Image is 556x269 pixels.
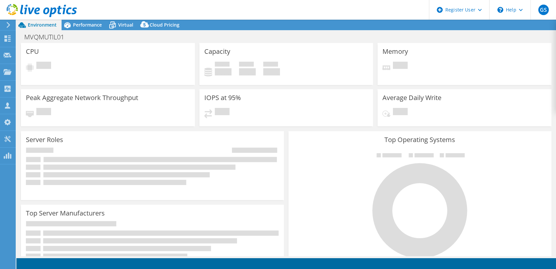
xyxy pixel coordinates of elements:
svg: \n [497,7,503,13]
h3: Memory [382,48,408,55]
h3: Top Operating Systems [293,136,547,143]
span: Performance [73,22,102,28]
h3: IOPS at 95% [204,94,241,101]
span: Pending [36,62,51,71]
span: Pending [393,108,408,117]
span: Used [215,62,230,68]
span: Cloud Pricing [150,22,179,28]
span: Pending [393,62,408,71]
span: Pending [36,108,51,117]
span: Total [263,62,278,68]
h4: 0 GiB [239,68,256,75]
h3: Average Daily Write [382,94,441,101]
h3: Peak Aggregate Network Throughput [26,94,138,101]
span: GS [538,5,549,15]
h3: CPU [26,48,39,55]
span: Pending [215,108,230,117]
span: Virtual [118,22,133,28]
h4: 0 GiB [215,68,232,75]
h3: Capacity [204,48,230,55]
h3: Server Roles [26,136,63,143]
span: Environment [28,22,57,28]
h3: Top Server Manufacturers [26,210,105,217]
h1: MVQMUTIL01 [21,33,74,41]
h4: 0 GiB [263,68,280,75]
span: Free [239,62,254,68]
